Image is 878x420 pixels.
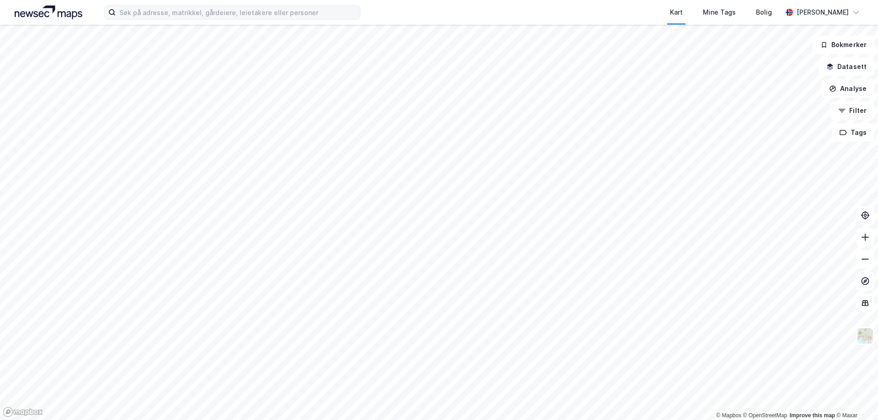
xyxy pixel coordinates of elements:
div: Bolig [756,7,772,18]
input: Søk på adresse, matrikkel, gårdeiere, leietakere eller personer [116,5,360,19]
iframe: Chat Widget [832,376,878,420]
div: [PERSON_NAME] [797,7,849,18]
div: Mine Tags [703,7,736,18]
div: Kart [670,7,683,18]
img: logo.a4113a55bc3d86da70a041830d287a7e.svg [15,5,82,19]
